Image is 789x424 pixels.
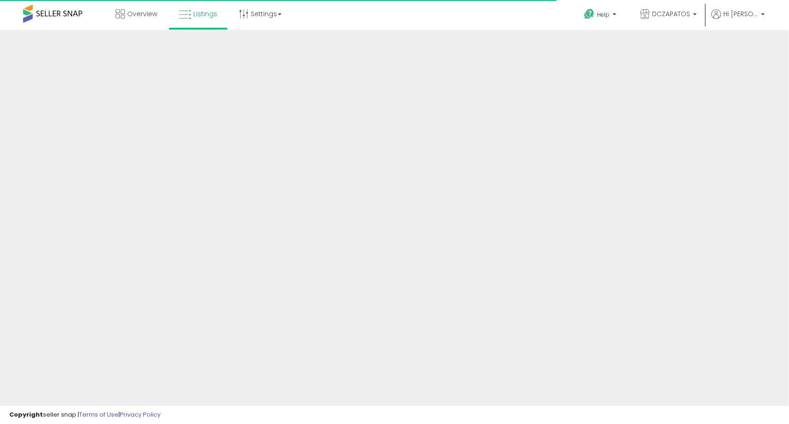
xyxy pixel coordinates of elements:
div: seller snap | | [9,411,160,419]
span: Hi [PERSON_NAME] [724,9,758,18]
strong: Copyright [9,410,43,419]
a: Privacy Policy [120,410,160,419]
a: Help [577,1,626,30]
a: Hi [PERSON_NAME] [712,9,765,30]
a: Terms of Use [79,410,118,419]
span: Help [598,11,610,18]
span: DCZAPATOS [653,9,690,18]
span: Overview [127,9,157,18]
span: Listings [193,9,217,18]
i: Get Help [584,8,595,20]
